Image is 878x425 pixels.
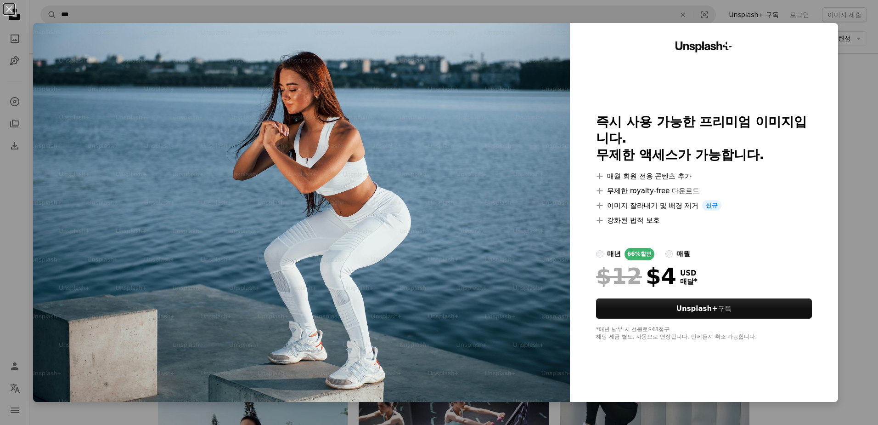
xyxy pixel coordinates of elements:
[665,250,673,258] input: 매월
[676,304,718,313] strong: Unsplash+
[702,200,721,211] span: 신규
[607,248,621,259] div: 매년
[625,248,654,260] div: 66% 할인
[596,185,812,196] li: 무제한 royalty-free 다운로드
[680,269,698,277] span: USD
[596,171,812,182] li: 매월 회원 전용 콘텐츠 추가
[596,200,812,211] li: 이미지 잘라내기 및 배경 제거
[596,114,812,163] h2: 즉시 사용 가능한 프리미엄 이미지입니다. 무제한 액세스가 가능합니다.
[596,326,812,341] div: *매년 납부 시 선불로 $48 청구 해당 세금 별도. 자동으로 연장됩니다. 언제든지 취소 가능합니다.
[596,250,603,258] input: 매년66%할인
[596,299,812,319] button: Unsplash+구독
[596,215,812,226] li: 강화된 법적 보호
[676,248,690,259] div: 매월
[596,264,676,288] div: $4
[596,264,642,288] span: $12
